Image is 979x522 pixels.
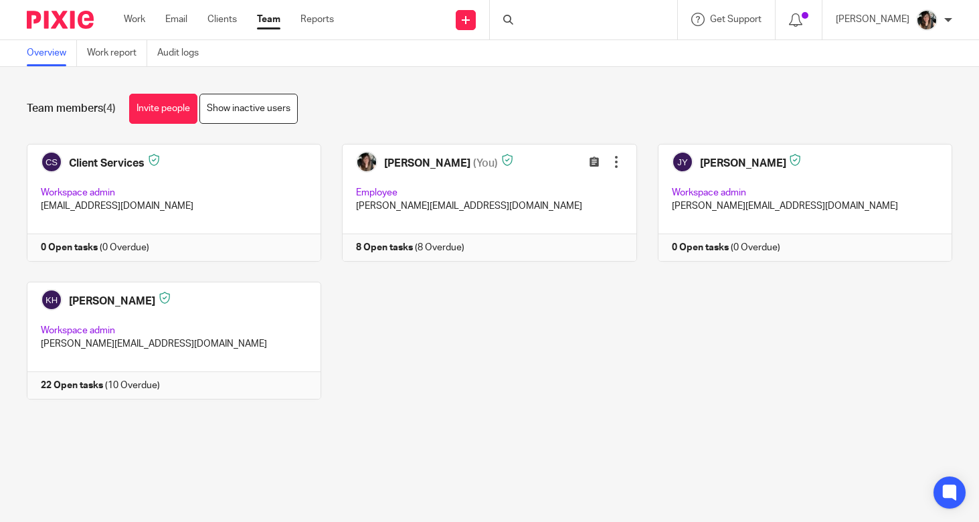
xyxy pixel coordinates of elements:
[103,103,116,114] span: (4)
[199,94,298,124] a: Show inactive users
[87,40,147,66] a: Work report
[916,9,938,31] img: IMG_2906.JPEG
[27,11,94,29] img: Pixie
[710,15,762,24] span: Get Support
[257,13,280,26] a: Team
[836,13,909,26] p: [PERSON_NAME]
[27,40,77,66] a: Overview
[27,102,116,116] h1: Team members
[300,13,334,26] a: Reports
[157,40,209,66] a: Audit logs
[129,94,197,124] a: Invite people
[207,13,237,26] a: Clients
[165,13,187,26] a: Email
[124,13,145,26] a: Work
